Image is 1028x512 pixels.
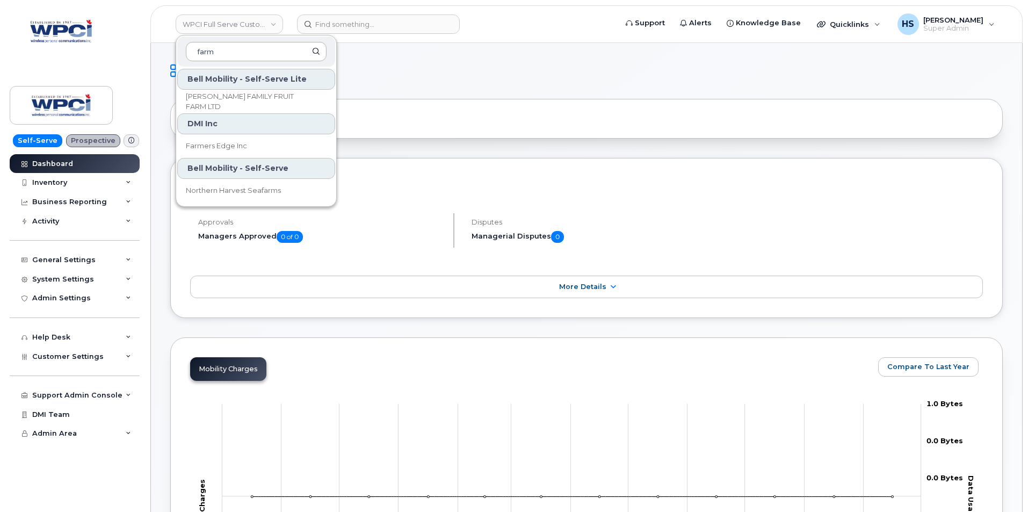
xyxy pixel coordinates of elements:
span: 0 [551,231,564,243]
input: Search [186,42,327,61]
a: Northern Harvest Seafarms [177,180,335,201]
h4: Approvals [198,218,444,226]
tspan: 0.0 Bytes [926,473,963,482]
button: Compare To Last Year [878,357,979,377]
a: Farmers Edge Inc [177,135,335,157]
span: [PERSON_NAME] FAMILY FRUIT FARM LTD [186,91,309,112]
a: [PERSON_NAME] FAMILY FRUIT FARM LTD [177,91,335,112]
span: Farmers Edge Inc [186,141,247,152]
span: Compare To Last Year [887,362,969,372]
span: Northern Harvest Seafarms [186,185,281,196]
tspan: 0.0 Bytes [926,436,963,445]
tspan: 1.0 Bytes [926,399,963,408]
div: Bell Mobility - Self-Serve [177,158,335,179]
span: 0 of 0 [277,231,303,243]
h4: Disputes [472,218,728,226]
iframe: Messenger Launcher [981,465,1020,504]
div: Bell Mobility - Self-Serve Lite [177,69,335,90]
h2: [DATE] Billing Cycle [190,178,983,194]
h5: Managerial Disputes [472,231,728,243]
tspan: Charges [198,479,206,512]
h5: Managers Approved [198,231,444,243]
div: DMI Inc [177,113,335,134]
span: More Details [559,283,606,291]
